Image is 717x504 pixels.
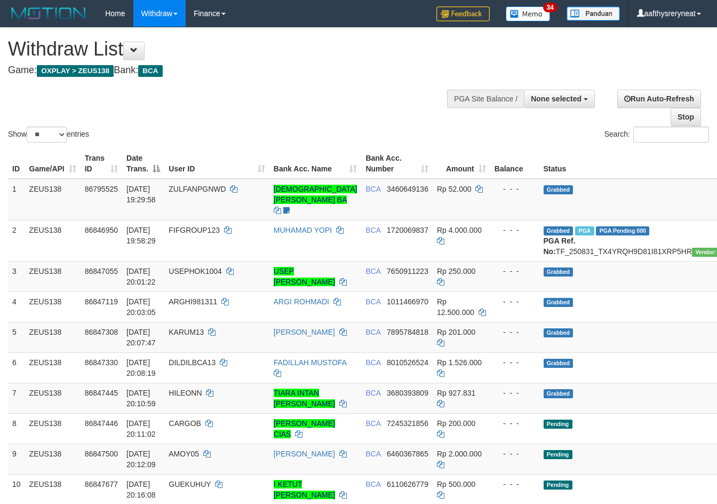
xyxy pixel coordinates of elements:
span: 86847445 [85,389,118,397]
label: Search: [604,127,709,143]
span: Grabbed [544,185,573,194]
span: [DATE] 19:58:29 [126,226,156,245]
span: [DATE] 20:01:22 [126,267,156,286]
span: BCA [365,389,380,397]
th: Game/API: activate to sort column ascending [25,148,81,179]
td: 1 [8,179,25,220]
span: Grabbed [544,267,573,277]
span: Grabbed [544,298,573,307]
span: Rp 200.000 [437,419,475,428]
td: ZEUS138 [25,179,81,220]
div: - - - [495,184,535,194]
div: - - - [495,418,535,429]
span: KARUM13 [169,328,204,336]
td: 3 [8,261,25,292]
a: Stop [671,108,701,126]
img: Button%20Memo.svg [506,6,551,21]
span: Copy 7245321856 to clipboard [387,419,428,428]
span: 86847308 [85,328,118,336]
span: USEPHOK1004 [169,267,222,275]
span: FIFGROUP123 [169,226,220,234]
span: BCA [365,226,380,234]
span: AMOY05 [169,450,199,458]
span: BCA [365,480,380,489]
span: Grabbed [544,328,573,337]
span: BCA [365,267,380,275]
td: 5 [8,322,25,352]
th: ID [8,148,25,179]
th: Amount: activate to sort column ascending [433,148,490,179]
span: Copy 1011466970 to clipboard [387,297,428,306]
span: Rp 250.000 [437,267,475,275]
th: User ID: activate to sort column ascending [164,148,269,179]
td: ZEUS138 [25,413,81,444]
a: [DEMOGRAPHIC_DATA][PERSON_NAME] BA [274,185,357,204]
div: - - - [495,479,535,490]
img: Feedback.jpg [436,6,490,21]
span: ZULFANPGNWD [169,185,226,193]
span: Rp 1.526.000 [437,358,482,367]
span: 86847446 [85,419,118,428]
span: BCA [365,185,380,193]
span: [DATE] 20:12:09 [126,450,156,469]
span: CARGOB [169,419,201,428]
span: 86846950 [85,226,118,234]
td: ZEUS138 [25,352,81,383]
span: Grabbed [544,226,573,235]
span: Copy 6110626779 to clipboard [387,480,428,489]
td: 2 [8,220,25,261]
td: ZEUS138 [25,220,81,261]
span: HILEONN [169,389,202,397]
td: 4 [8,292,25,322]
span: [DATE] 20:16:08 [126,480,156,499]
label: Show entries [8,127,89,143]
span: [DATE] 20:08:19 [126,358,156,377]
a: Run Auto-Refresh [617,90,701,108]
span: Copy 8010526524 to clipboard [387,358,428,367]
a: I KETUT [PERSON_NAME] [274,480,335,499]
a: ARGI ROHMADI [274,297,329,306]
span: DILDILBCA13 [169,358,216,367]
span: BCA [365,358,380,367]
img: MOTION_logo.png [8,5,89,21]
td: ZEUS138 [25,261,81,292]
div: - - - [495,225,535,235]
span: PGA Pending [596,226,649,235]
span: 86847055 [85,267,118,275]
div: - - - [495,357,535,368]
span: Copy 1720069837 to clipboard [387,226,428,234]
span: BCA [365,328,380,336]
td: ZEUS138 [25,292,81,322]
div: - - - [495,327,535,337]
td: ZEUS138 [25,322,81,352]
span: [DATE] 20:03:05 [126,297,156,317]
span: BCA [365,297,380,306]
th: Trans ID: activate to sort column ascending [81,148,122,179]
span: Rp 4.000.000 [437,226,482,234]
span: Rp 2.000.000 [437,450,482,458]
a: USEP [PERSON_NAME] [274,267,335,286]
div: - - - [495,296,535,307]
span: 86795525 [85,185,118,193]
span: Copy 3680393809 to clipboard [387,389,428,397]
th: Bank Acc. Name: activate to sort column ascending [269,148,362,179]
a: FADILLAH MUSTOFA [274,358,347,367]
span: [DATE] 19:29:58 [126,185,156,204]
span: Pending [544,450,572,459]
img: panduan.png [567,6,620,21]
span: [DATE] 20:07:47 [126,328,156,347]
span: 86847330 [85,358,118,367]
div: - - - [495,448,535,459]
span: Rp 12.500.000 [437,297,474,317]
span: BCA [365,419,380,428]
div: - - - [495,388,535,398]
span: Rp 500.000 [437,480,475,489]
a: TIARA INTAN [PERSON_NAME] [274,389,335,408]
span: Grabbed [544,359,573,368]
td: 7 [8,383,25,413]
span: Rp 201.000 [437,328,475,336]
span: [DATE] 20:11:02 [126,419,156,438]
span: Rp 927.831 [437,389,475,397]
th: Bank Acc. Number: activate to sort column ascending [361,148,433,179]
span: Pending [544,420,572,429]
